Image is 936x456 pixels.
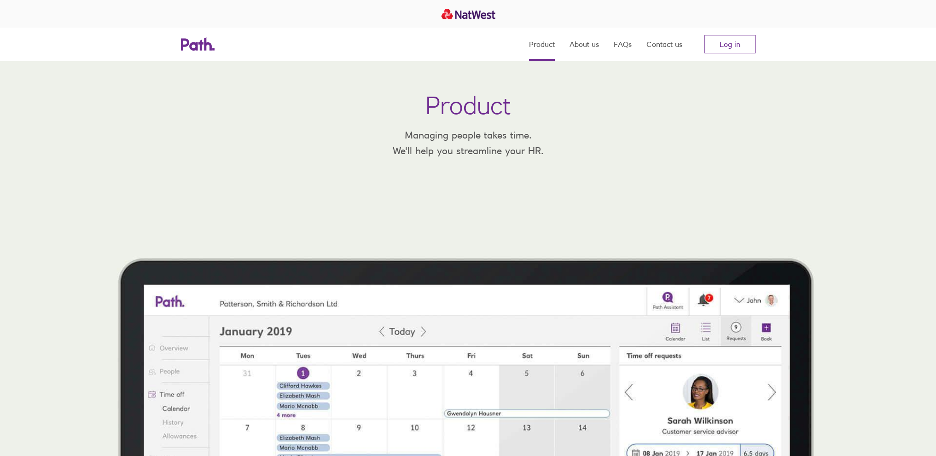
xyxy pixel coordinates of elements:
a: Product [529,28,555,61]
a: Log in [704,35,756,53]
a: Contact us [646,28,682,61]
h1: Product [425,90,511,120]
a: About us [570,28,599,61]
a: FAQs [614,28,632,61]
p: Managing people takes time. We'll help you streamline your HR. [385,127,551,158]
